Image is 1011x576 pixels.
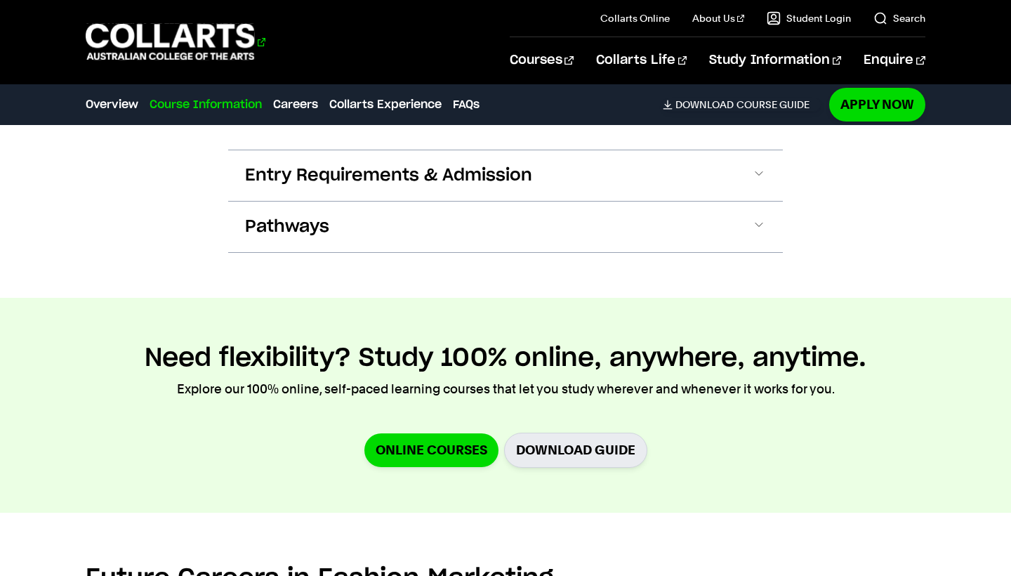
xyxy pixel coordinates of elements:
span: Download [675,98,734,111]
a: Search [873,11,925,25]
button: Pathways [228,202,783,252]
a: Collarts Experience [329,96,442,113]
button: Entry Requirements & Admission [228,150,783,201]
p: Explore our 100% online, self-paced learning courses that let you study wherever and whenever it ... [177,379,835,399]
a: Enquire [864,37,925,84]
a: Study Information [709,37,841,84]
div: Go to homepage [86,22,265,62]
a: Overview [86,96,138,113]
a: Course Information [150,96,262,113]
a: FAQs [453,96,480,113]
a: Apply Now [829,88,925,121]
a: About Us [692,11,744,25]
a: Collarts Life [596,37,687,84]
a: Careers [273,96,318,113]
a: DownloadCourse Guide [663,98,821,111]
h2: Need flexibility? Study 100% online, anywhere, anytime. [145,343,866,374]
span: Pathways [245,216,329,238]
a: Courses [510,37,574,84]
a: Collarts Online [600,11,670,25]
a: Online Courses [364,433,498,466]
span: Entry Requirements & Admission [245,164,532,187]
a: Download Guide [504,433,647,467]
a: Student Login [767,11,851,25]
